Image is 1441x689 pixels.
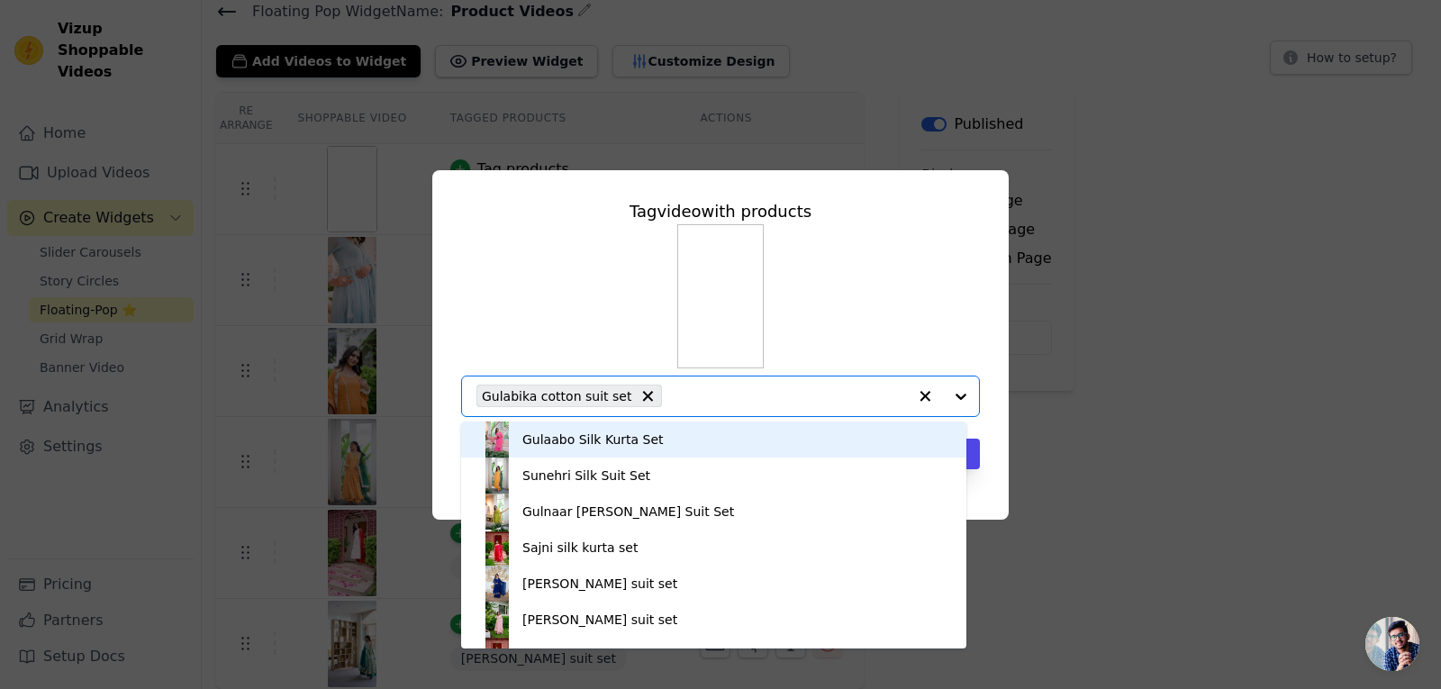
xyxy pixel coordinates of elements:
[479,638,515,674] img: product thumbnail
[461,199,980,224] div: Tag video with products
[482,385,631,406] span: Gulabika cotton suit set
[522,503,734,521] div: Gulnaar [PERSON_NAME] Suit Set
[479,566,515,602] img: product thumbnail
[522,539,638,557] div: Sajni silk kurta set
[522,575,677,593] div: [PERSON_NAME] suit set
[522,647,679,665] div: [PERSON_NAME] Suit set
[479,530,515,566] img: product thumbnail
[522,467,650,485] div: Sunehri Silk Suit Set
[479,494,515,530] img: product thumbnail
[479,422,515,458] img: product thumbnail
[479,458,515,494] img: product thumbnail
[479,602,515,638] img: product thumbnail
[522,431,664,449] div: Gulaabo Silk Kurta Set
[1365,617,1419,671] div: Open chat
[522,611,677,629] div: [PERSON_NAME] suit set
